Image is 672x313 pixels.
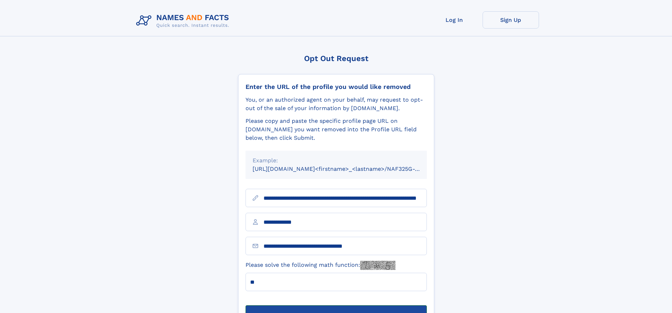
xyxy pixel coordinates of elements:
[426,11,483,29] a: Log In
[246,117,427,142] div: Please copy and paste the specific profile page URL on [DOMAIN_NAME] you want removed into the Pr...
[483,11,539,29] a: Sign Up
[253,156,420,165] div: Example:
[246,83,427,91] div: Enter the URL of the profile you would like removed
[133,11,235,30] img: Logo Names and Facts
[246,96,427,113] div: You, or an authorized agent on your behalf, may request to opt-out of the sale of your informatio...
[238,54,434,63] div: Opt Out Request
[253,165,440,172] small: [URL][DOMAIN_NAME]<firstname>_<lastname>/NAF325G-xxxxxxxx
[246,261,395,270] label: Please solve the following math function:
